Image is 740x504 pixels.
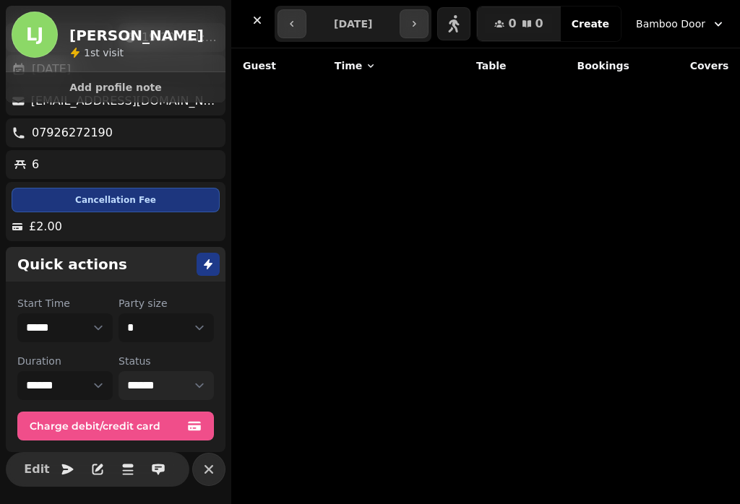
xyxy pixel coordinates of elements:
[477,6,560,41] button: 00
[431,48,515,83] th: Table
[231,48,326,83] th: Guest
[69,25,204,45] h2: [PERSON_NAME]
[515,48,638,83] th: Bookings
[119,354,214,368] label: Status
[12,78,220,97] button: Add profile note
[84,45,124,60] p: visit
[12,188,220,212] div: Cancellation Fee
[22,455,51,484] button: Edit
[32,156,39,173] p: 6
[119,296,214,310] label: Party size
[17,354,113,368] label: Duration
[627,11,734,37] button: Bamboo Door
[335,58,362,73] span: Time
[29,218,62,235] p: £2.00
[28,464,46,475] span: Edit
[572,19,609,29] span: Create
[17,296,113,310] label: Start Time
[17,254,127,274] h2: Quick actions
[26,26,43,43] span: LJ
[560,6,621,41] button: Create
[638,48,738,83] th: Covers
[335,58,377,73] button: Time
[30,421,184,431] span: Charge debit/credit card
[84,47,90,58] span: 1
[17,412,214,440] button: Charge debit/credit card
[508,18,516,30] span: 0
[636,17,705,31] span: Bamboo Door
[90,47,103,58] span: st
[535,18,543,30] span: 0
[32,124,113,142] p: 07926272190
[23,82,208,92] span: Add profile note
